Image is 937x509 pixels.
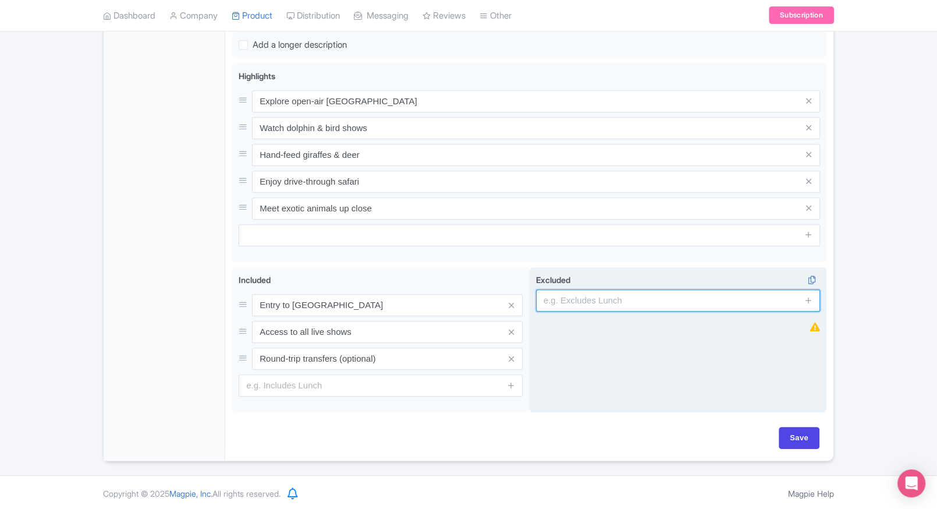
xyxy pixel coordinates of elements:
[169,489,212,499] span: Magpie, Inc.
[536,289,820,312] input: e.g. Excludes Lunch
[239,275,271,285] span: Included
[788,489,834,499] a: Magpie Help
[239,71,275,81] span: Highlights
[536,275,570,285] span: Excluded
[897,469,925,497] div: Open Intercom Messenger
[253,39,347,50] span: Add a longer description
[779,427,819,449] input: Save
[769,7,834,24] a: Subscription
[96,487,288,500] div: Copyright © 2025 All rights reserved.
[239,374,523,397] input: e.g. Includes Lunch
